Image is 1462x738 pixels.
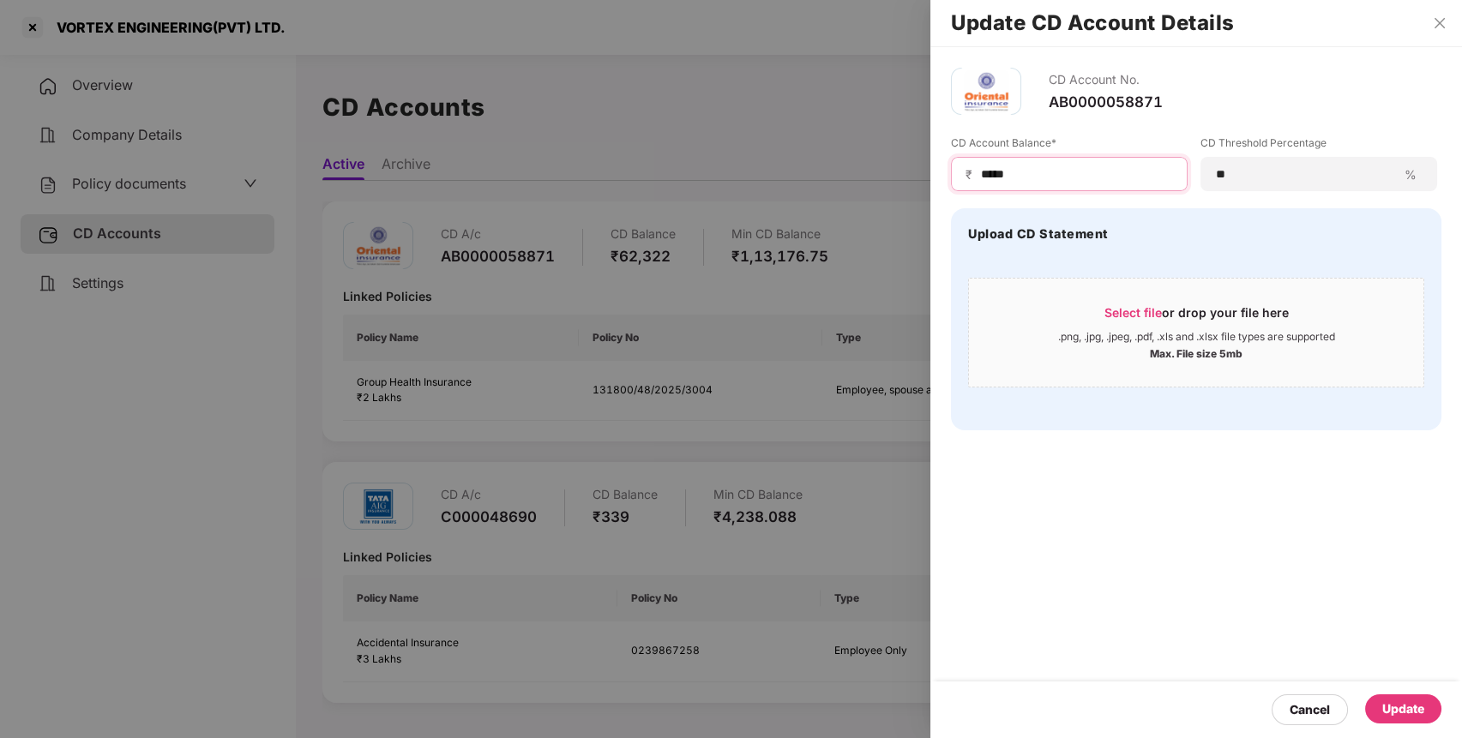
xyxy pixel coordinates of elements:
[1428,15,1452,31] button: Close
[1049,68,1163,93] div: CD Account No.
[966,166,979,183] span: ₹
[1433,16,1447,30] span: close
[1200,135,1437,157] label: CD Threshold Percentage
[1104,304,1289,330] div: or drop your file here
[960,66,1012,117] img: oi.png
[1398,166,1423,183] span: %
[1058,330,1335,344] div: .png, .jpg, .jpeg, .pdf, .xls and .xlsx file types are supported
[1290,700,1330,719] div: Cancel
[968,225,1109,243] h4: Upload CD Statement
[1104,305,1162,320] span: Select file
[969,291,1423,374] span: Select fileor drop your file here.png, .jpg, .jpeg, .pdf, .xls and .xlsx file types are supported...
[1150,344,1242,361] div: Max. File size 5mb
[951,135,1188,157] label: CD Account Balance*
[951,14,1441,33] h2: Update CD Account Details
[1382,699,1424,718] div: Update
[1049,93,1163,111] div: AB0000058871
